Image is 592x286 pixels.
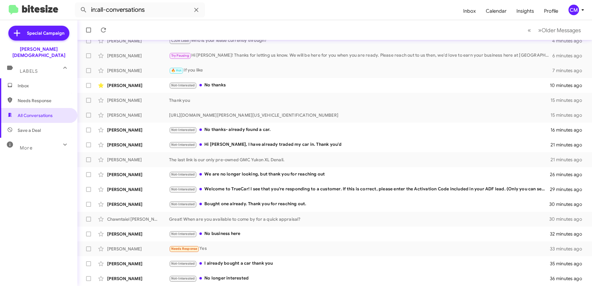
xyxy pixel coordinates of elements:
[552,67,587,74] div: 7 minutes ago
[524,24,585,37] nav: Page navigation example
[169,126,551,133] div: No thanks- already found a car.
[169,275,550,282] div: No longer interested
[171,172,195,176] span: Not-Interested
[550,275,587,282] div: 36 minutes ago
[171,262,195,266] span: Not-Interested
[550,216,587,222] div: 30 minutes ago
[107,38,169,44] div: [PERSON_NAME]
[551,97,587,103] div: 15 minutes ago
[107,82,169,89] div: [PERSON_NAME]
[171,128,195,132] span: Not-Interested
[171,187,195,191] span: Not-Interested
[171,247,198,251] span: Needs Response
[8,26,69,41] a: Special Campaign
[169,260,550,267] div: I already bought a car thank you
[169,52,552,59] div: Hi [PERSON_NAME]! Thanks for letting us know. We will be here for you when you are ready. Please ...
[107,142,169,148] div: [PERSON_NAME]
[169,141,551,148] div: Hi [PERSON_NAME], I have already traded my car in. Thank you'd
[171,202,195,206] span: Not-Interested
[550,261,587,267] div: 35 minutes ago
[169,201,550,208] div: Bought one already. Thank you for reaching out.
[171,68,182,72] span: 🔥 Hot
[171,143,195,147] span: Not-Interested
[551,157,587,163] div: 21 minutes ago
[107,67,169,74] div: [PERSON_NAME]
[171,39,189,43] span: CJDR Lead
[169,37,552,44] div: Who is your lease currently through?
[552,53,587,59] div: 6 minutes ago
[169,171,550,178] div: We are no longer looking, but thank you for reaching out
[539,2,563,20] a: Profile
[169,186,550,193] div: Welcome to TrueCar! I see that you're responding to a customer. If this is correct, please enter ...
[550,171,587,178] div: 26 minutes ago
[568,5,579,15] div: CM
[171,276,195,280] span: Not-Interested
[107,186,169,193] div: [PERSON_NAME]
[20,68,38,74] span: Labels
[550,201,587,207] div: 30 minutes ago
[169,216,550,222] div: Great! When are you available to come by for a quick appraisal?
[563,5,585,15] button: CM
[550,82,587,89] div: 10 minutes ago
[18,127,41,133] span: Save a Deal
[107,97,169,103] div: [PERSON_NAME]
[550,231,587,237] div: 32 minutes ago
[107,112,169,118] div: [PERSON_NAME]
[528,26,531,34] span: «
[27,30,64,36] span: Special Campaign
[169,230,550,237] div: No business here
[107,171,169,178] div: [PERSON_NAME]
[552,38,587,44] div: 4 minutes ago
[18,112,53,119] span: All Conversations
[107,261,169,267] div: [PERSON_NAME]
[551,142,587,148] div: 21 minutes ago
[171,83,195,87] span: Not-Interested
[20,145,33,151] span: More
[107,201,169,207] div: [PERSON_NAME]
[107,127,169,133] div: [PERSON_NAME]
[458,2,481,20] a: Inbox
[107,53,169,59] div: [PERSON_NAME]
[169,82,550,89] div: No thanks
[169,97,551,103] div: Thank you
[551,127,587,133] div: 16 minutes ago
[107,157,169,163] div: [PERSON_NAME]
[107,246,169,252] div: [PERSON_NAME]
[550,246,587,252] div: 33 minutes ago
[511,2,539,20] a: Insights
[169,157,551,163] div: The last link is our only pre-owned GMC Yukon XL Denali.
[538,26,542,34] span: »
[107,231,169,237] div: [PERSON_NAME]
[107,275,169,282] div: [PERSON_NAME]
[171,54,189,58] span: Try Pausing
[171,232,195,236] span: Not-Interested
[169,112,551,118] div: [URL][DOMAIN_NAME][PERSON_NAME][US_VEHICLE_IDENTIFICATION_NUMBER]
[18,97,70,104] span: Needs Response
[551,112,587,118] div: 15 minutes ago
[524,24,535,37] button: Previous
[75,2,205,17] input: Search
[534,24,585,37] button: Next
[18,83,70,89] span: Inbox
[481,2,511,20] a: Calendar
[107,216,169,222] div: Chawntaiel [PERSON_NAME]
[169,67,552,74] div: If you like
[542,27,581,34] span: Older Messages
[169,245,550,252] div: Yes
[550,186,587,193] div: 29 minutes ago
